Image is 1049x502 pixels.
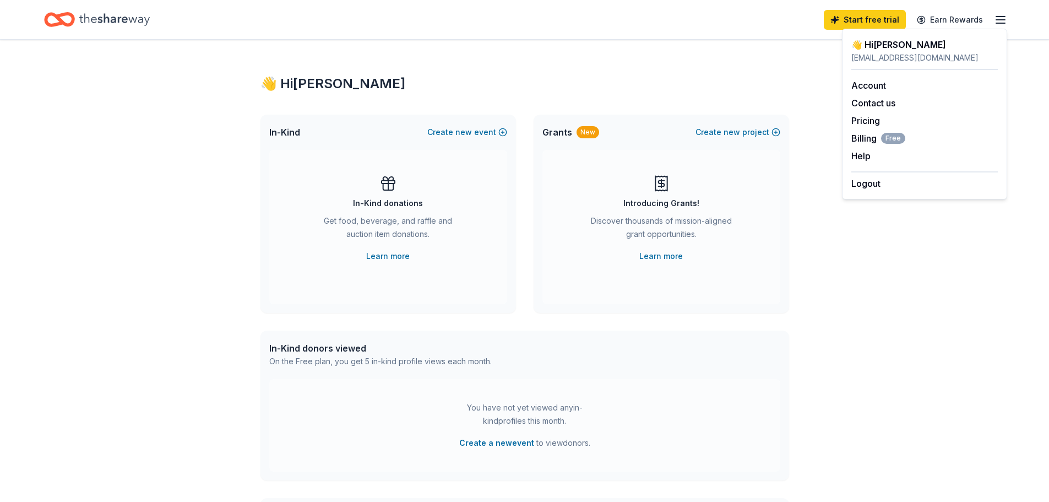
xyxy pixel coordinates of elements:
div: In-Kind donors viewed [269,342,492,355]
span: Billing [851,132,905,145]
div: You have not yet viewed any in-kind profiles this month. [456,401,594,428]
div: Get food, beverage, and raffle and auction item donations. [313,214,463,245]
div: 👋 Hi [PERSON_NAME] [851,38,998,51]
a: Home [44,7,150,33]
div: Introducing Grants! [623,197,699,210]
span: new [455,126,472,139]
button: Createnewevent [427,126,507,139]
button: Create a newevent [459,436,534,450]
a: Pricing [851,115,880,126]
div: New [577,126,599,138]
div: [EMAIL_ADDRESS][DOMAIN_NAME] [851,51,998,64]
a: Learn more [639,250,683,263]
button: Createnewproject [695,126,780,139]
a: Earn Rewards [910,10,990,30]
button: Logout [851,177,880,190]
button: Help [851,149,871,163]
span: new [724,126,740,139]
span: In-Kind [269,126,300,139]
a: Account [851,80,886,91]
div: Discover thousands of mission-aligned grant opportunities. [586,214,736,245]
div: In-Kind donations [353,197,423,210]
span: to view donors . [459,436,590,450]
button: BillingFree [851,132,905,145]
span: Free [881,133,905,144]
div: On the Free plan, you get 5 in-kind profile views each month. [269,355,492,368]
a: Learn more [366,250,410,263]
span: Grants [542,126,572,139]
a: Start free trial [824,10,906,30]
button: Contact us [851,96,895,110]
div: 👋 Hi [PERSON_NAME] [260,75,789,93]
